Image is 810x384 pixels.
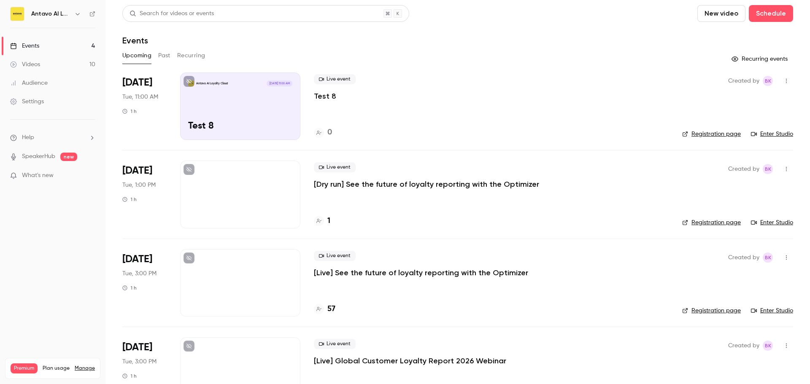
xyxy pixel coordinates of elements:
[751,306,793,315] a: Enter Studio
[327,215,330,227] h4: 1
[31,10,71,18] h6: Antavo AI Loyalty Cloud
[10,79,48,87] div: Audience
[122,35,148,46] h1: Events
[728,52,793,66] button: Recurring events
[122,252,152,266] span: [DATE]
[682,130,741,138] a: Registration page
[122,341,152,354] span: [DATE]
[728,164,759,174] span: Created by
[314,303,335,315] a: 57
[180,73,300,140] a: Test 8Antavo AI Loyalty Cloud[DATE] 11:00 AMTest 8
[763,252,773,263] span: Barbara Kekes Szabo
[75,365,95,372] a: Manage
[314,356,506,366] a: [Live] Global Customer Loyalty Report 2026 Webinar
[314,215,330,227] a: 1
[158,49,170,62] button: Past
[22,171,54,180] span: What's new
[122,181,156,189] span: Tue, 1:00 PM
[314,251,356,261] span: Live event
[22,152,55,161] a: SpeakerHub
[122,76,152,89] span: [DATE]
[122,357,157,366] span: Tue, 3:00 PM
[314,162,356,172] span: Live event
[11,7,24,21] img: Antavo AI Loyalty Cloud
[314,91,336,101] a: Test 8
[122,93,158,101] span: Tue, 11:00 AM
[122,49,151,62] button: Upcoming
[314,74,356,84] span: Live event
[177,49,205,62] button: Recurring
[749,5,793,22] button: Schedule
[60,153,77,161] span: new
[765,164,771,174] span: BK
[122,196,137,203] div: 1 h
[751,218,793,227] a: Enter Studio
[314,339,356,349] span: Live event
[682,306,741,315] a: Registration page
[763,164,773,174] span: Barbara Kekes Szabo
[43,365,70,372] span: Plan usage
[10,97,44,106] div: Settings
[327,303,335,315] h4: 57
[765,341,771,351] span: BK
[751,130,793,138] a: Enter Studio
[763,76,773,86] span: Barbara Kekes Szabo
[196,81,228,86] p: Antavo AI Loyalty Cloud
[130,9,214,18] div: Search for videos or events
[314,268,528,278] a: [Live] See the future of loyalty reporting with the Optimizer
[122,73,167,140] div: Sep 9 Tue, 11:00 AM (Europe/Budapest)
[314,127,332,138] a: 0
[765,252,771,263] span: BK
[314,179,539,189] a: [Dry run] See the future of loyalty reporting with the Optimizer
[85,172,95,180] iframe: Noticeable Trigger
[763,341,773,351] span: Barbara Kekes Szabo
[682,218,741,227] a: Registration page
[10,60,40,69] div: Videos
[122,108,137,115] div: 1 h
[765,76,771,86] span: BK
[122,285,137,291] div: 1 h
[10,42,39,50] div: Events
[728,76,759,86] span: Created by
[327,127,332,138] h4: 0
[122,164,152,177] span: [DATE]
[11,363,38,373] span: Premium
[728,341,759,351] span: Created by
[122,249,167,317] div: Sep 23 Tue, 3:00 PM (Europe/Budapest)
[122,269,157,278] span: Tue, 3:00 PM
[22,133,34,142] span: Help
[267,81,292,86] span: [DATE] 11:00 AM
[728,252,759,263] span: Created by
[188,121,292,132] p: Test 8
[697,5,745,22] button: New video
[122,161,167,228] div: Sep 16 Tue, 1:00 PM (Europe/Budapest)
[122,373,137,379] div: 1 h
[10,133,95,142] li: help-dropdown-opener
